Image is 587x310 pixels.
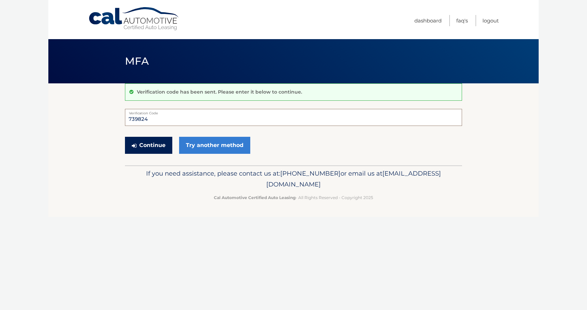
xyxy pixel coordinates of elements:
[456,15,468,26] a: FAQ's
[129,168,458,190] p: If you need assistance, please contact us at: or email us at
[280,169,340,177] span: [PHONE_NUMBER]
[179,137,250,154] a: Try another method
[214,195,296,200] strong: Cal Automotive Certified Auto Leasing
[125,109,462,114] label: Verification Code
[414,15,442,26] a: Dashboard
[125,55,149,67] span: MFA
[125,109,462,126] input: Verification Code
[125,137,172,154] button: Continue
[266,169,441,188] span: [EMAIL_ADDRESS][DOMAIN_NAME]
[137,89,302,95] p: Verification code has been sent. Please enter it below to continue.
[88,7,180,31] a: Cal Automotive
[482,15,499,26] a: Logout
[129,194,458,201] p: - All Rights Reserved - Copyright 2025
